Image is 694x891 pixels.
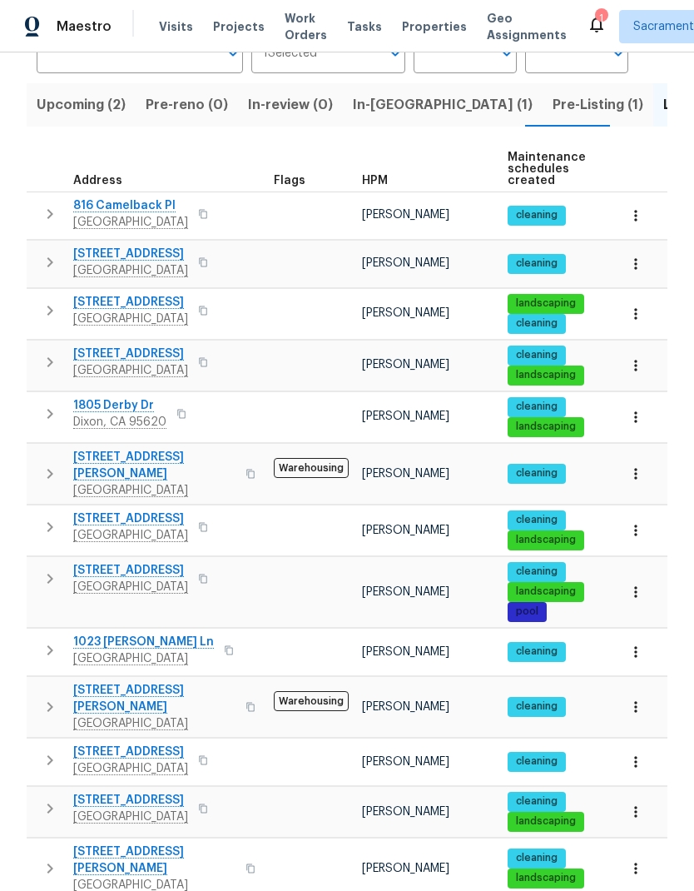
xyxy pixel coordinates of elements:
span: cleaning [509,348,564,362]
span: cleaning [509,565,564,579]
span: [PERSON_NAME] [362,307,449,319]
span: Flags [274,175,305,187]
span: Maintenance schedules created [508,152,586,187]
span: In-[GEOGRAPHIC_DATA] (1) [353,93,533,117]
span: [PERSON_NAME] [362,359,449,371]
span: [PERSON_NAME] [362,209,449,221]
span: HPM [362,175,388,187]
span: [PERSON_NAME] [362,468,449,480]
span: landscaping [509,814,582,829]
span: cleaning [509,754,564,769]
span: Geo Assignments [487,10,567,43]
span: cleaning [509,645,564,659]
span: Pre-Listing (1) [553,93,643,117]
span: landscaping [509,368,582,382]
button: Open [607,42,630,65]
span: cleaning [509,794,564,809]
span: Visits [159,18,193,35]
span: [PERSON_NAME] [362,863,449,874]
span: [PERSON_NAME] [362,646,449,658]
span: Maestro [57,18,112,35]
span: landscaping [509,585,582,599]
span: cleaning [509,208,564,222]
span: Warehousing [274,691,349,711]
span: cleaning [509,400,564,414]
span: [PERSON_NAME] [362,586,449,598]
span: [PERSON_NAME] [362,525,449,536]
span: cleaning [509,513,564,527]
span: cleaning [509,256,564,271]
span: [PERSON_NAME] [362,411,449,422]
span: landscaping [509,871,582,885]
span: pool [509,605,545,619]
span: Properties [402,18,467,35]
span: [PERSON_NAME] [362,257,449,269]
span: Warehousing [274,458,349,478]
span: [PERSON_NAME] [362,701,449,713]
span: [PERSON_NAME] [362,806,449,818]
button: Open [221,42,245,65]
span: Tasks [347,21,382,32]
span: cleaning [509,466,564,480]
span: landscaping [509,420,582,434]
span: Pre-reno (0) [146,93,228,117]
span: 1 Selected [263,47,317,61]
div: 1 [595,10,607,27]
span: cleaning [509,851,564,865]
span: [PERSON_NAME] [362,756,449,768]
button: Open [495,42,518,65]
span: Upcoming (2) [37,93,126,117]
span: In-review (0) [248,93,333,117]
span: cleaning [509,316,564,331]
span: landscaping [509,296,582,311]
span: cleaning [509,699,564,714]
span: landscaping [509,533,582,547]
span: Work Orders [285,10,327,43]
button: Open [384,42,407,65]
span: Address [73,175,122,187]
span: Projects [213,18,265,35]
